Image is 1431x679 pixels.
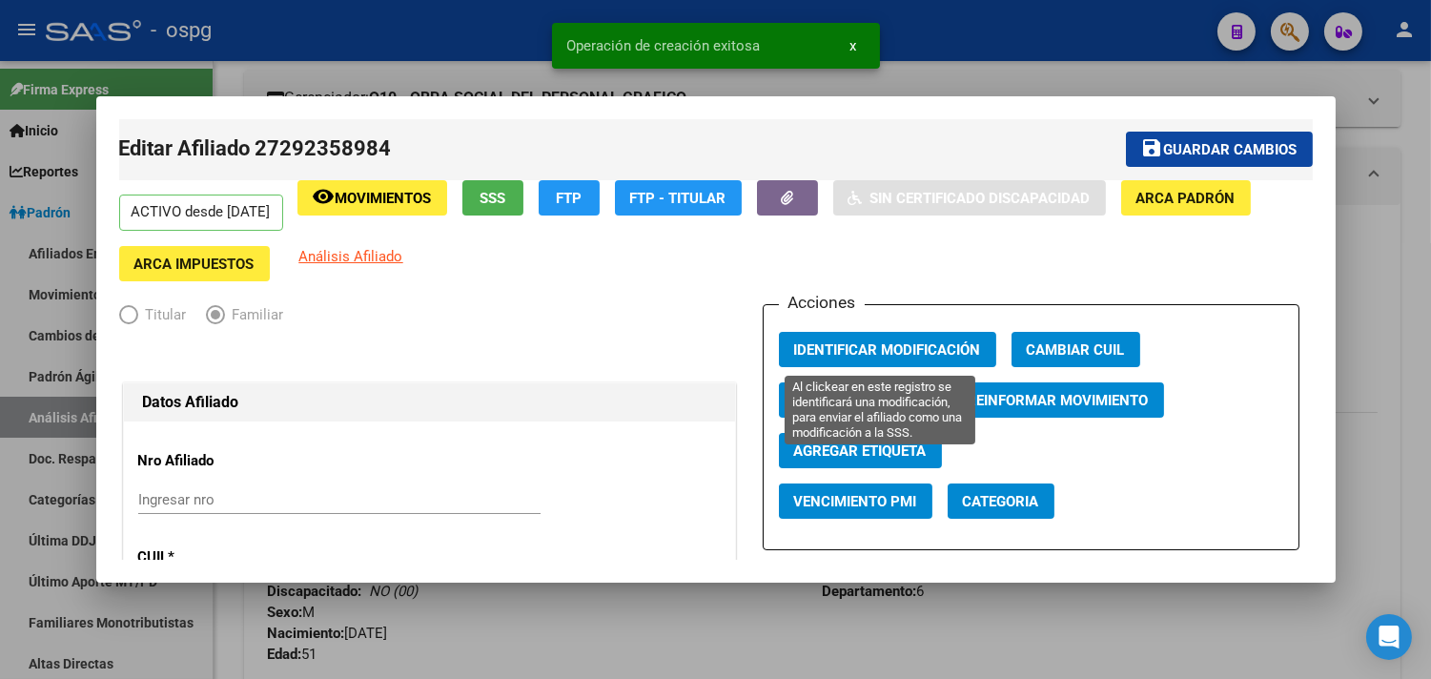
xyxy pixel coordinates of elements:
[138,450,313,472] p: Nro Afiliado
[1126,132,1313,167] button: Guardar cambios
[794,442,927,460] span: Agregar Etiqueta
[952,382,1164,418] button: Reinformar Movimiento
[1121,180,1251,216] button: ARCA Padrón
[779,433,942,468] button: Agregar Etiqueta
[833,180,1106,216] button: Sin Certificado Discapacidad
[630,190,726,207] span: FTP - Titular
[225,304,284,326] span: Familiar
[539,180,600,216] button: FTP
[462,180,523,216] button: SSS
[138,304,187,326] span: Titular
[1136,190,1236,207] span: ARCA Padrón
[134,256,255,273] span: ARCA Impuestos
[870,190,1091,207] span: Sin Certificado Discapacidad
[948,484,1054,519] button: Categoria
[779,290,865,315] h3: Acciones
[1027,341,1125,359] span: Cambiar CUIL
[1141,136,1164,159] mat-icon: save
[119,246,270,281] button: ARCA Impuestos
[850,37,857,54] span: x
[615,180,742,216] button: FTP - Titular
[794,341,981,359] span: Identificar Modificación
[1012,332,1140,367] button: Cambiar CUIL
[968,392,1149,409] span: Reinformar Movimiento
[779,332,996,367] button: Identificar Modificación
[1366,614,1412,660] div: Open Intercom Messenger
[794,493,917,510] span: Vencimiento PMI
[119,310,303,327] mat-radio-group: Elija una opción
[835,29,872,63] button: x
[297,180,447,216] button: Movimientos
[779,484,932,519] button: Vencimiento PMI
[556,190,582,207] span: FTP
[336,190,432,207] span: Movimientos
[963,493,1039,510] span: Categoria
[138,546,313,568] p: CUIL
[480,190,505,207] span: SSS
[119,136,392,160] span: Editar Afiliado 27292358984
[299,248,403,265] span: Análisis Afiliado
[567,36,761,55] span: Operación de creación exitosa
[1164,141,1298,158] span: Guardar cambios
[119,195,283,232] p: ACTIVO desde [DATE]
[794,392,922,409] span: Actualizar ARCA
[779,382,937,418] button: Actualizar ARCA
[313,185,336,208] mat-icon: remove_red_eye
[143,391,716,414] h1: Datos Afiliado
